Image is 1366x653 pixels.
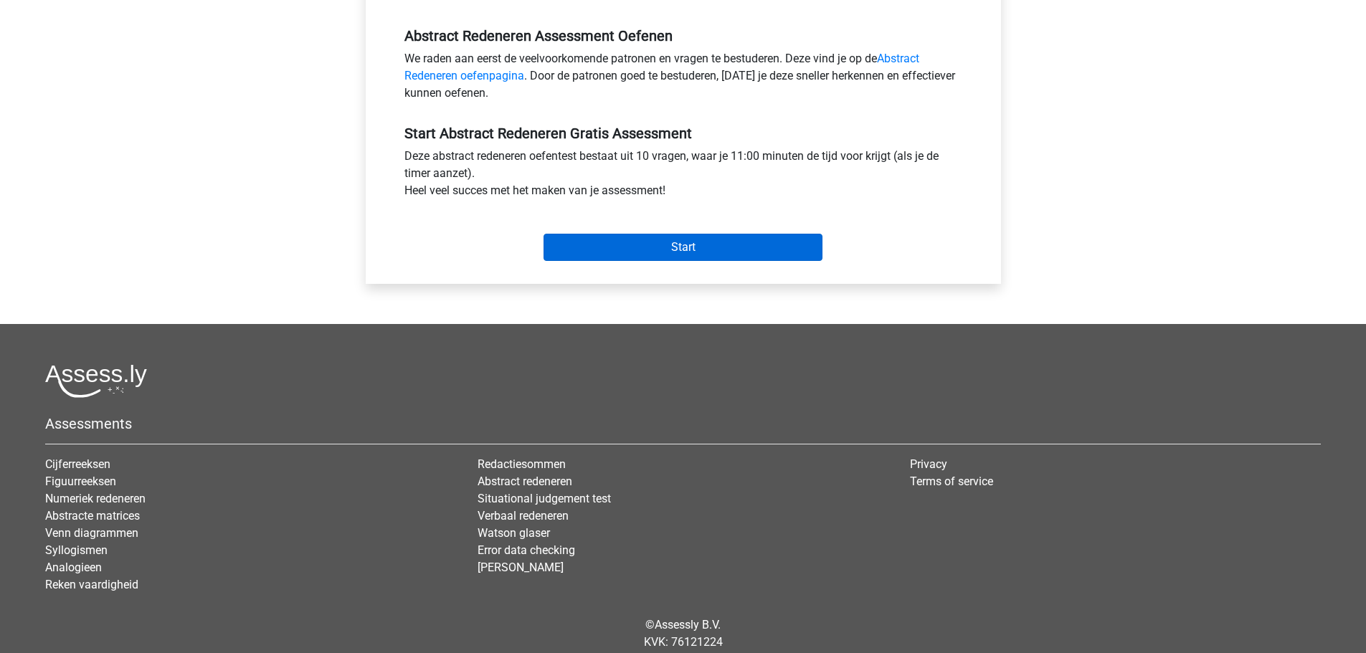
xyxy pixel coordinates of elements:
a: Verbaal redeneren [478,509,569,523]
a: Figuurreeksen [45,475,116,488]
a: Reken vaardigheid [45,578,138,591]
a: Abstracte matrices [45,509,140,523]
a: Cijferreeksen [45,457,110,471]
a: Watson glaser [478,526,550,540]
div: Deze abstract redeneren oefentest bestaat uit 10 vragen, waar je 11:00 minuten de tijd voor krijg... [394,148,973,205]
a: Error data checking [478,543,575,557]
a: Terms of service [910,475,993,488]
a: Abstract redeneren [478,475,572,488]
a: Assessly B.V. [655,618,721,631]
a: Syllogismen [45,543,108,557]
a: Situational judgement test [478,492,611,505]
input: Start [544,234,822,261]
a: Venn diagrammen [45,526,138,540]
div: We raden aan eerst de veelvoorkomende patronen en vragen te bestuderen. Deze vind je op de . Door... [394,50,973,108]
a: Redactiesommen [478,457,566,471]
a: [PERSON_NAME] [478,561,564,574]
h5: Start Abstract Redeneren Gratis Assessment [404,125,962,142]
img: Assessly logo [45,364,147,398]
h5: Assessments [45,415,1321,432]
a: Numeriek redeneren [45,492,146,505]
h5: Abstract Redeneren Assessment Oefenen [404,27,962,44]
a: Analogieen [45,561,102,574]
a: Privacy [910,457,947,471]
